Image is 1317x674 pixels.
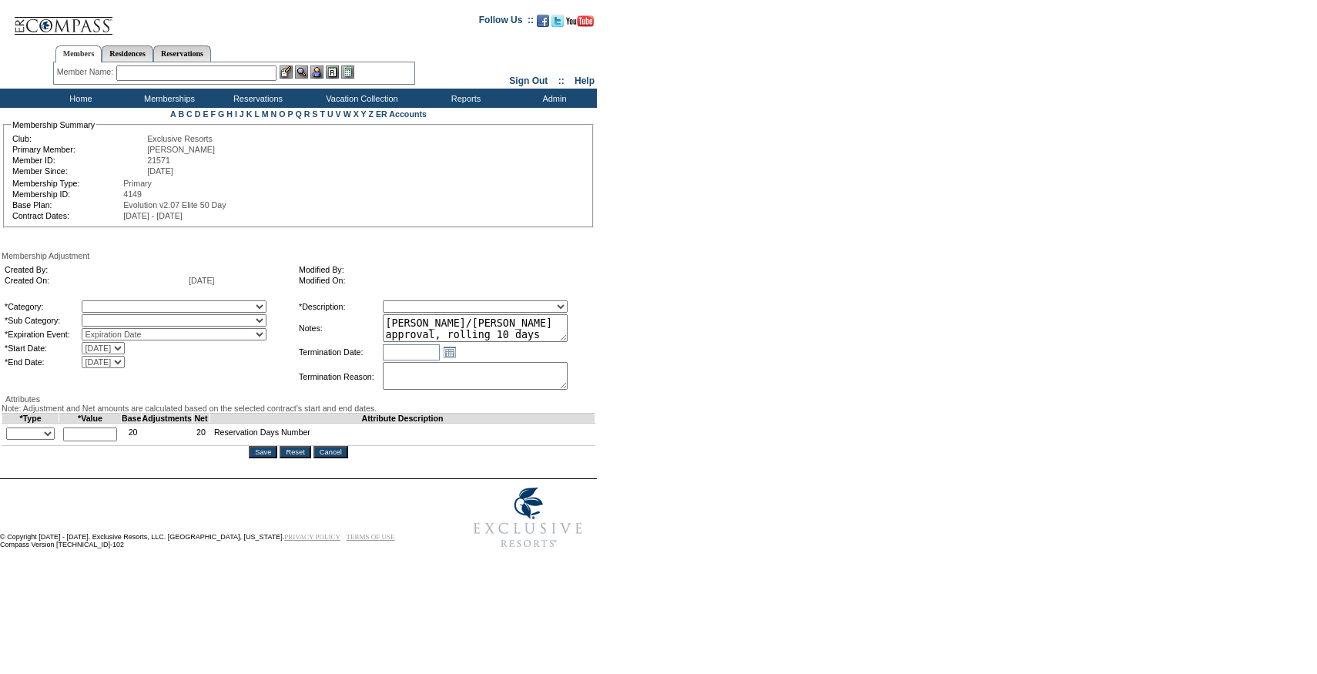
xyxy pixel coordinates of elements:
[312,109,317,119] a: S
[5,314,80,327] td: *Sub Category:
[12,166,146,176] td: Member Since:
[537,15,549,27] img: Become our fan on Facebook
[193,414,210,424] td: Net
[299,265,587,274] td: Modified By:
[12,156,146,165] td: Member ID:
[218,109,224,119] a: G
[2,394,595,404] div: Attributes
[343,109,351,119] a: W
[271,109,277,119] a: N
[327,109,333,119] a: U
[210,109,216,119] a: F
[361,109,367,119] a: Y
[147,166,173,176] span: [DATE]
[153,45,211,62] a: Reservations
[123,179,152,188] span: Primary
[12,134,146,143] td: Club:
[336,109,341,119] a: V
[195,109,201,119] a: D
[209,414,595,424] td: Attribute Description
[299,314,381,342] td: Notes:
[575,75,595,86] a: Help
[13,4,113,35] img: Compass Home
[246,109,253,119] a: K
[102,45,153,62] a: Residences
[508,89,597,108] td: Admin
[341,65,354,79] img: b_calculator.gif
[300,89,420,108] td: Vacation Collection
[2,404,595,413] div: Note: Adjustment and Net amounts are calculated based on the selected contract's start and end da...
[142,414,193,424] td: Adjustments
[186,109,193,119] a: C
[12,189,122,199] td: Membership ID:
[12,145,146,154] td: Primary Member:
[122,414,142,424] td: Base
[299,276,587,285] td: Modified On:
[279,109,285,119] a: O
[5,356,80,368] td: *End Date:
[479,13,534,32] td: Follow Us ::
[123,211,183,220] span: [DATE] - [DATE]
[299,300,381,313] td: *Description:
[122,424,142,446] td: 20
[11,120,96,129] legend: Membership Summary
[354,109,359,119] a: X
[226,109,233,119] a: H
[5,328,80,340] td: *Expiration Event:
[284,533,340,541] a: PRIVACY POLICY
[147,156,170,165] span: 21571
[178,109,184,119] a: B
[35,89,123,108] td: Home
[235,109,237,119] a: I
[5,265,187,274] td: Created By:
[147,145,215,154] span: [PERSON_NAME]
[5,276,187,285] td: Created On:
[203,109,208,119] a: E
[304,109,310,119] a: R
[566,19,594,29] a: Subscribe to our YouTube Channel
[310,65,323,79] img: Impersonate
[12,179,122,188] td: Membership Type:
[5,342,80,354] td: *Start Date:
[551,19,564,29] a: Follow us on Twitter
[212,89,300,108] td: Reservations
[295,65,308,79] img: View
[170,109,176,119] a: A
[299,362,381,391] td: Termination Reason:
[55,45,102,62] a: Members
[2,251,595,260] div: Membership Adjustment
[57,65,116,79] div: Member Name:
[12,200,122,210] td: Base Plan:
[420,89,508,108] td: Reports
[551,15,564,27] img: Follow us on Twitter
[193,424,210,446] td: 20
[509,75,548,86] a: Sign Out
[280,446,310,458] input: Reset
[566,15,594,27] img: Subscribe to our YouTube Channel
[262,109,269,119] a: M
[326,65,339,79] img: Reservations
[288,109,293,119] a: P
[313,446,348,458] input: Cancel
[240,109,244,119] a: J
[12,211,122,220] td: Contract Dates:
[147,134,213,143] span: Exclusive Resorts
[295,109,301,119] a: Q
[209,424,595,446] td: Reservation Days Number
[5,300,80,313] td: *Category:
[299,344,381,360] td: Termination Date:
[123,89,212,108] td: Memberships
[59,414,122,424] td: *Value
[347,533,395,541] a: TERMS OF USE
[280,65,293,79] img: b_edit.gif
[459,479,597,556] img: Exclusive Resorts
[189,276,215,285] span: [DATE]
[558,75,565,86] span: ::
[249,446,277,458] input: Save
[376,109,427,119] a: ER Accounts
[123,200,226,210] span: Evolution v2.07 Elite 50 Day
[123,189,142,199] span: 4149
[537,19,549,29] a: Become our fan on Facebook
[368,109,374,119] a: Z
[2,414,59,424] td: *Type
